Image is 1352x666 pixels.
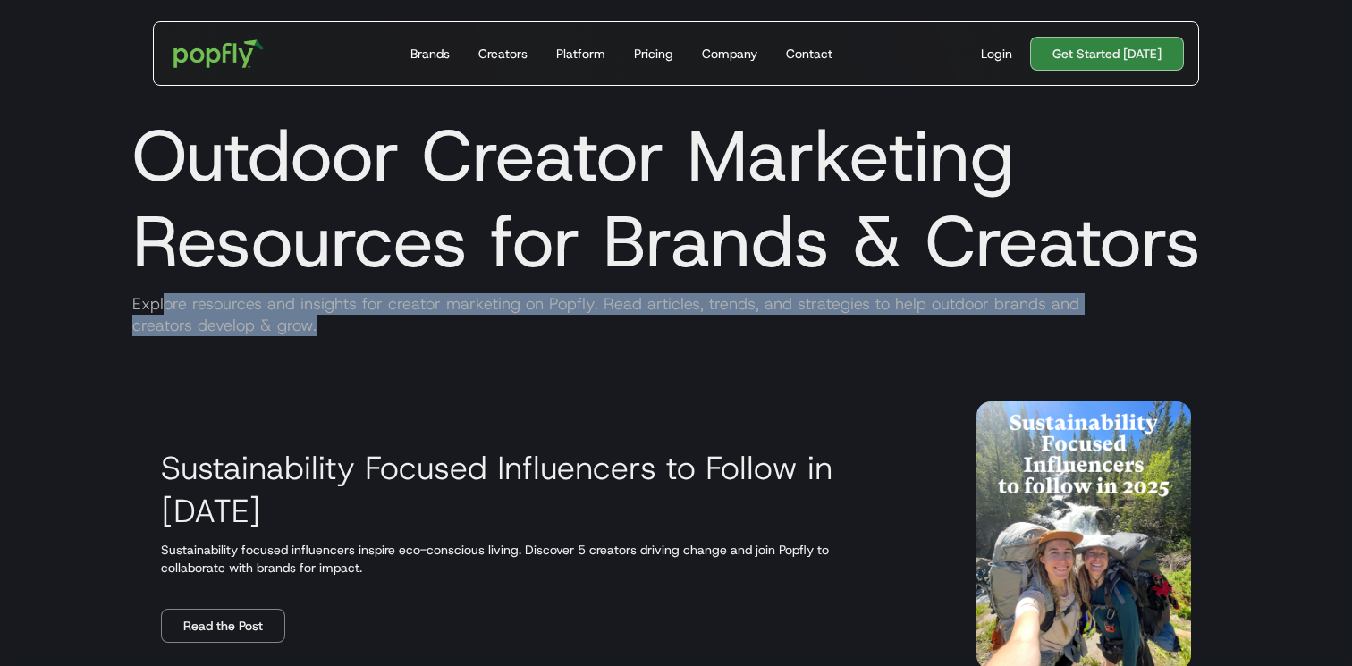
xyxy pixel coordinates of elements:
[478,45,528,63] div: Creators
[403,22,457,85] a: Brands
[556,45,605,63] div: Platform
[161,609,285,643] a: Read the Post
[118,293,1234,336] div: Explore resources and insights for creator marketing on Popfly. Read articles, trends, and strate...
[161,27,276,80] a: home
[161,446,934,532] h3: Sustainability Focused Influencers to Follow in [DATE]
[981,45,1012,63] div: Login
[695,22,765,85] a: Company
[702,45,757,63] div: Company
[627,22,680,85] a: Pricing
[1030,37,1184,71] a: Get Started [DATE]
[786,45,832,63] div: Contact
[779,22,840,85] a: Contact
[549,22,613,85] a: Platform
[471,22,535,85] a: Creators
[634,45,673,63] div: Pricing
[974,45,1019,63] a: Login
[161,541,934,577] p: Sustainability focused influencers inspire eco-conscious living. Discover 5 creators driving chan...
[410,45,450,63] div: Brands
[118,113,1234,284] h1: Outdoor Creator Marketing Resources for Brands & Creators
